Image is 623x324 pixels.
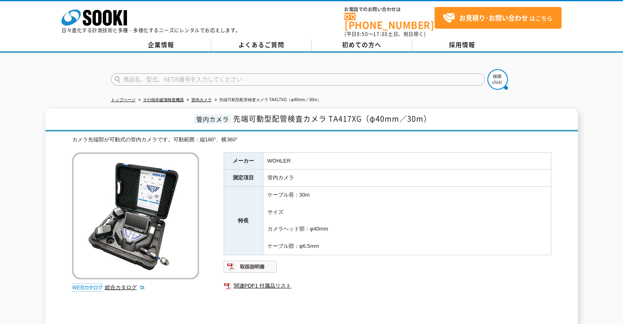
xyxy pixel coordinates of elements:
p: 日々進化する計測技術と多種・多様化するニーズにレンタルでお応えします。 [61,28,241,33]
img: 取扱説明書 [224,260,277,273]
img: 先端可動型配管検査カメラ TA417XG（φ40mm／30m） [72,152,199,279]
span: 8:50 [357,30,368,38]
img: webカタログ [72,283,103,292]
td: ケーブル長：30m サイズ カメラヘッド部：φ40mm ケーブル部：φ6.5mm [263,187,551,255]
span: 先端可動型配管検査カメラ TA417XG（φ40mm／30m） [233,113,431,124]
span: 初めての方へ [342,40,381,49]
span: (平日 ～ 土日、祝日除く) [344,30,426,38]
div: カメラ先端部が可動式の管内カメラです。可動範囲：縦180°、横360° [72,136,551,144]
a: その他非破壊検査機器 [143,97,184,102]
span: お電話でのお問い合わせは [344,7,435,12]
strong: お見積り･お問い合わせ [459,13,528,23]
span: はこちら [443,12,553,24]
img: btn_search.png [487,69,508,90]
th: 測定項目 [224,170,263,187]
th: メーカー [224,152,263,170]
td: 管内カメラ [263,170,551,187]
span: 17:30 [373,30,388,38]
li: 先端可動型配管検査カメラ TA417XG（φ40mm／30m） [213,96,322,104]
a: 企業情報 [111,39,211,51]
a: トップページ [111,97,136,102]
a: 管内カメラ [191,97,212,102]
a: 採用情報 [412,39,512,51]
a: よくあるご質問 [211,39,312,51]
input: 商品名、型式、NETIS番号を入力してください [111,73,485,86]
a: 取扱説明書 [224,265,277,272]
a: [PHONE_NUMBER] [344,13,435,29]
a: 総合カタログ [105,284,145,290]
a: 関連PDF1 付属品リスト [224,281,551,291]
th: 特長 [224,187,263,255]
a: 初めての方へ [312,39,412,51]
span: 管内カメラ [194,114,231,124]
td: WOHLER [263,152,551,170]
a: お見積り･お問い合わせはこちら [435,7,562,29]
